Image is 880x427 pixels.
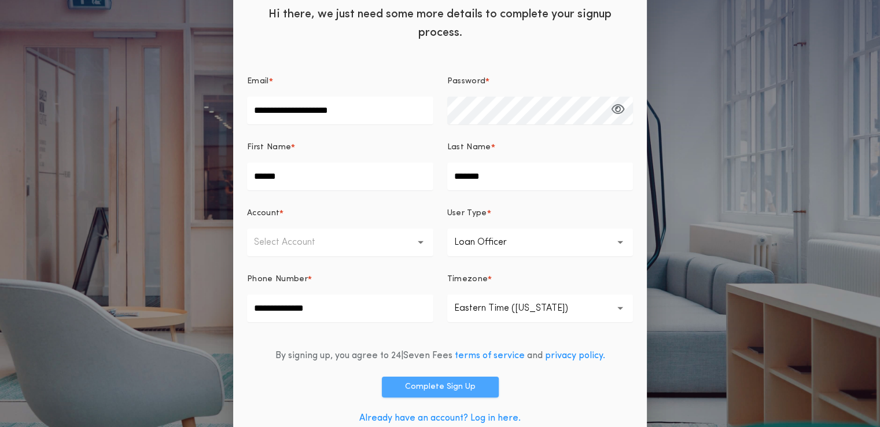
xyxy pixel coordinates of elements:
[247,274,308,285] p: Phone Number
[447,208,487,219] p: User Type
[447,163,634,190] input: Last Name*
[447,229,634,256] button: Loan Officer
[447,274,488,285] p: Timezone
[382,377,499,397] button: Complete Sign Up
[275,349,605,363] div: By signing up, you agree to 24|Seven Fees and
[254,235,334,249] p: Select Account
[247,142,291,153] p: First Name
[447,76,486,87] p: Password
[247,208,279,219] p: Account
[247,229,433,256] button: Select Account
[545,351,605,360] a: privacy policy.
[454,301,587,315] p: Eastern Time ([US_STATE])
[359,414,521,423] a: Already have an account? Log in here.
[612,97,625,124] button: Password*
[447,97,634,124] input: Password*
[447,295,634,322] button: Eastern Time ([US_STATE])
[247,163,433,190] input: First Name*
[247,97,433,124] input: Email*
[247,295,433,322] input: Phone Number*
[247,76,269,87] p: Email
[447,142,491,153] p: Last Name
[454,235,525,249] p: Loan Officer
[455,351,525,360] a: terms of service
